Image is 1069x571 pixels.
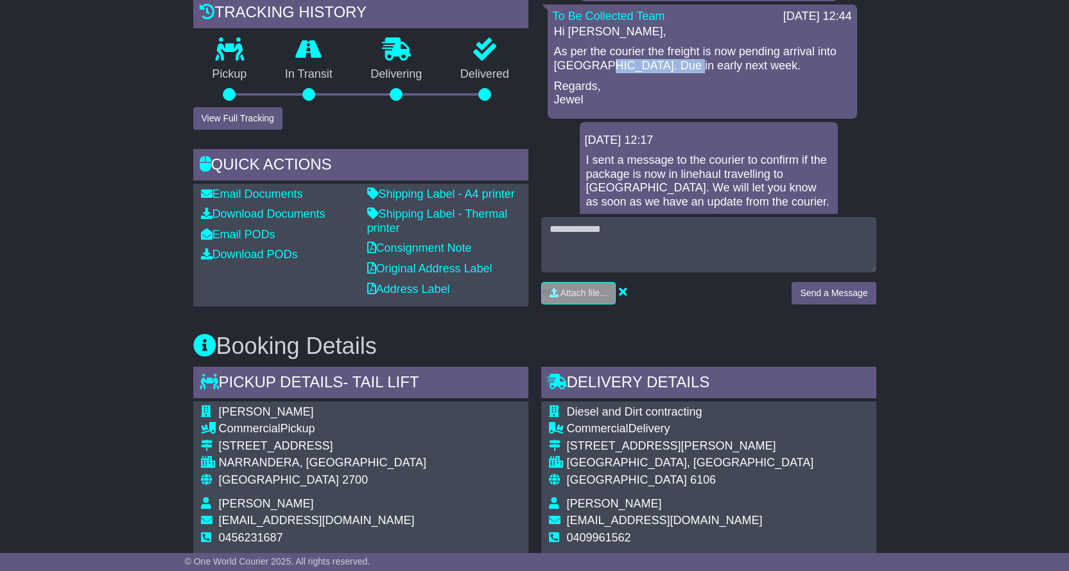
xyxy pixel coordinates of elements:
div: Pickup [219,422,426,436]
span: [EMAIL_ADDRESS][DOMAIN_NAME] [567,514,763,527]
span: [GEOGRAPHIC_DATA] [219,473,339,486]
div: NARRANDERA, [GEOGRAPHIC_DATA] [219,456,426,470]
span: © One World Courier 2025. All rights reserved. [185,556,370,567]
span: - Tail Lift [343,373,419,391]
a: Email PODs [201,228,275,241]
p: In Transit [266,67,352,82]
p: Pickup [193,67,266,82]
div: Pickup Details [193,367,528,401]
h3: Booking Details [193,333,876,359]
div: [DATE] 12:44 [783,10,852,24]
button: Send a Message [792,282,876,304]
span: 0456231687 [219,531,283,544]
a: Shipping Label - Thermal printer [367,207,508,234]
span: [PERSON_NAME] [219,497,314,510]
button: View Full Tracking [193,107,282,130]
p: Hi [PERSON_NAME], [554,25,851,39]
span: 2700 [342,473,368,486]
p: Delivering [352,67,442,82]
p: Delivered [441,67,528,82]
span: 6106 [690,473,716,486]
div: Quick Actions [193,149,528,184]
a: Consignment Note [367,242,472,254]
a: Download PODs [201,248,298,261]
div: Delivery [567,422,814,436]
div: [GEOGRAPHIC_DATA], [GEOGRAPHIC_DATA] [567,456,814,470]
div: [DATE] 12:17 [585,134,833,148]
p: Regards, Jewel [554,80,851,107]
a: Address Label [367,283,450,295]
a: Download Documents [201,207,326,220]
span: Diesel and Dirt contracting [567,405,702,418]
p: As per the courier the freight is now pending arrival into [GEOGRAPHIC_DATA]. Due in early next w... [554,45,851,73]
a: Shipping Label - A4 printer [367,188,515,200]
p: I sent a message to the courier to confirm if the package is now in linehaul travelling to [GEOGR... [586,154,831,209]
span: Commercial [567,422,629,435]
span: [EMAIL_ADDRESS][DOMAIN_NAME] [219,514,415,527]
span: [PERSON_NAME] [567,497,662,510]
a: Original Address Label [367,262,492,275]
div: Delivery Details [541,367,876,401]
div: [STREET_ADDRESS] [219,439,426,453]
span: [GEOGRAPHIC_DATA] [567,473,687,486]
a: To Be Collected Team [553,10,665,22]
div: [STREET_ADDRESS][PERSON_NAME] [567,439,814,453]
span: [PERSON_NAME] [219,405,314,418]
a: Email Documents [201,188,303,200]
span: Commercial [219,422,281,435]
span: 0409961562 [567,531,631,544]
